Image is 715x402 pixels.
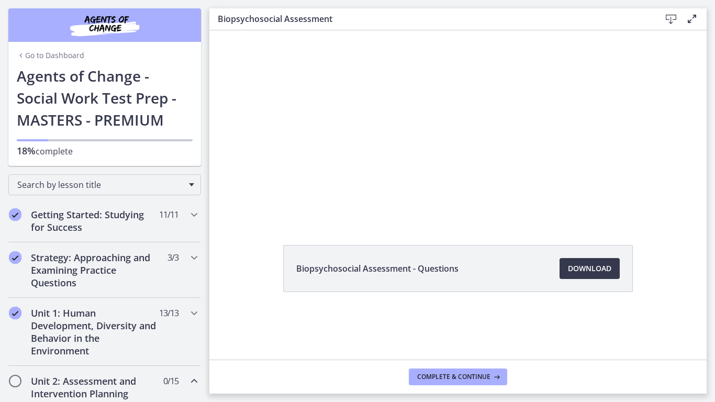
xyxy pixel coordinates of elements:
i: Completed [9,251,21,264]
span: 18% [17,144,36,157]
span: Search by lesson title [17,179,184,191]
i: Completed [9,208,21,221]
span: 0 / 15 [163,375,178,387]
h2: Unit 1: Human Development, Diversity and Behavior in the Environment [31,307,159,357]
span: 11 / 11 [159,208,178,221]
button: Complete & continue [409,368,507,385]
a: Go to Dashboard [17,50,84,61]
span: Complete & continue [417,373,490,381]
h1: Agents of Change - Social Work Test Prep - MASTERS - PREMIUM [17,65,193,131]
img: Agents of Change [42,13,167,38]
span: 13 / 13 [159,307,178,319]
iframe: Video Lesson [209,30,707,221]
i: Completed [9,307,21,319]
span: Biopsychosocial Assessment - Questions [296,262,459,275]
h3: Biopsychosocial Assessment [218,13,644,25]
h2: Unit 2: Assessment and Intervention Planning [31,375,159,400]
span: 3 / 3 [167,251,178,264]
span: Download [568,262,611,275]
p: complete [17,144,193,158]
h2: Getting Started: Studying for Success [31,208,159,233]
div: Search by lesson title [8,174,201,195]
a: Download [560,258,620,279]
h2: Strategy: Approaching and Examining Practice Questions [31,251,159,289]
